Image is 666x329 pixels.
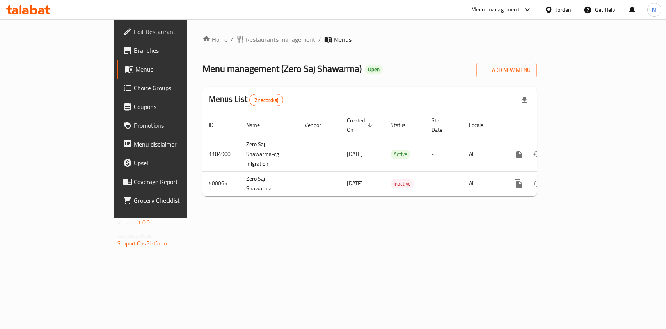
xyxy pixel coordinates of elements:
button: Change Status [528,174,547,193]
li: / [231,35,233,44]
span: Menus [135,64,218,74]
span: Menu management ( Zero Saj Shawarma ) [202,60,362,77]
a: Upsell [117,154,225,172]
a: Menu disclaimer [117,135,225,154]
span: Edit Restaurant [134,27,218,36]
button: Add New Menu [476,63,537,77]
span: Inactive [391,179,414,188]
a: Choice Groups [117,79,225,97]
nav: breadcrumb [202,35,537,44]
span: Name [246,120,270,130]
button: Change Status [528,145,547,163]
td: All [463,171,503,196]
div: Total records count [249,94,283,106]
td: All [463,137,503,171]
span: Menu disclaimer [134,139,218,149]
a: Branches [117,41,225,60]
span: Branches [134,46,218,55]
a: Edit Restaurant [117,22,225,41]
span: Open [365,66,383,73]
span: Coverage Report [134,177,218,186]
span: Created On [347,116,375,134]
span: Version: [117,217,137,227]
span: Get support on: [117,231,153,241]
button: more [509,145,528,163]
a: Grocery Checklist [117,191,225,210]
a: Coupons [117,97,225,116]
span: 1.0.0 [138,217,150,227]
a: Restaurants management [236,35,315,44]
table: enhanced table [202,113,590,196]
div: Export file [515,91,534,109]
td: - [425,171,463,196]
span: M [652,5,657,14]
span: ID [209,120,224,130]
span: Upsell [134,158,218,168]
span: Grocery Checklist [134,196,218,205]
span: Restaurants management [246,35,315,44]
span: [DATE] [347,178,363,188]
a: Menus [117,60,225,79]
h2: Menus List [209,93,283,106]
span: Choice Groups [134,83,218,93]
td: Zero Saj Shawarma-cg migration [240,137,298,171]
a: Promotions [117,116,225,135]
span: Locale [469,120,494,130]
div: Menu-management [471,5,519,14]
a: Support.OpsPlatform [117,238,167,249]
span: Active [391,150,410,159]
th: Actions [503,113,590,137]
a: Coverage Report [117,172,225,191]
div: Active [391,150,410,159]
span: Vendor [305,120,331,130]
li: / [318,35,321,44]
span: Promotions [134,121,218,130]
button: more [509,174,528,193]
div: Open [365,65,383,74]
span: Start Date [432,116,453,134]
span: Add New Menu [483,65,531,75]
span: Menus [334,35,352,44]
span: Status [391,120,416,130]
td: - [425,137,463,171]
span: 2 record(s) [250,97,283,104]
span: [DATE] [347,149,363,159]
td: Zero Saj Shawarma [240,171,298,196]
span: Coupons [134,102,218,111]
div: Jordan [556,5,571,14]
